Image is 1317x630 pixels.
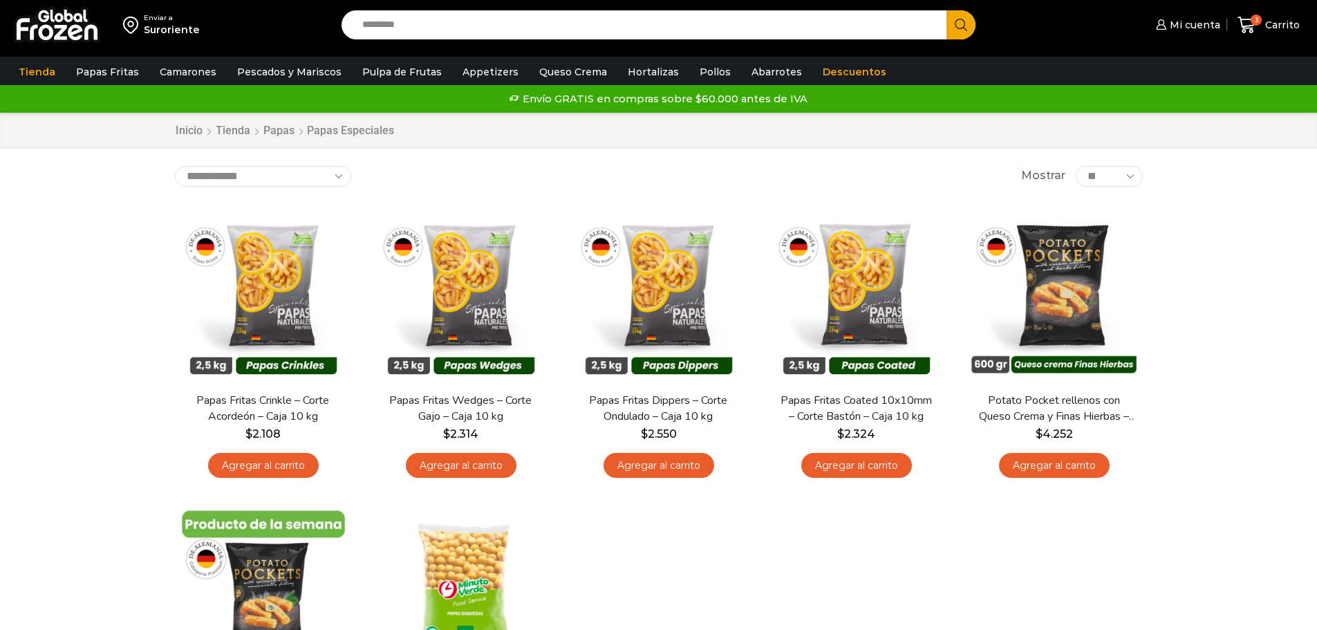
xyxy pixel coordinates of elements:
[69,59,146,85] a: Papas Fritas
[816,59,893,85] a: Descuentos
[1036,427,1073,441] bdi: 4.252
[381,393,540,425] a: Papas Fritas Wedges – Corte Gajo – Caja 10 kg
[208,453,319,479] a: Agregar al carrito: “Papas Fritas Crinkle - Corte Acordeón - Caja 10 kg”
[153,59,223,85] a: Camarones
[693,59,738,85] a: Pollos
[123,13,144,37] img: address-field-icon.svg
[230,59,348,85] a: Pescados y Mariscos
[245,427,281,441] bdi: 2.108
[776,393,935,425] a: Papas Fritas Coated 10x10mm – Corte Bastón – Caja 10 kg
[456,59,525,85] a: Appetizers
[1234,9,1303,41] a: 3 Carrito
[801,453,912,479] a: Agregar al carrito: “Papas Fritas Coated 10x10mm - Corte Bastón - Caja 10 kg”
[641,427,648,441] span: $
[837,427,844,441] span: $
[443,427,450,441] span: $
[245,427,252,441] span: $
[1152,11,1220,39] a: Mi cuenta
[443,427,478,441] bdi: 2.314
[144,13,200,23] div: Enviar a
[307,124,394,137] h1: Papas Especiales
[745,59,809,85] a: Abarrotes
[406,453,516,479] a: Agregar al carrito: “Papas Fritas Wedges – Corte Gajo - Caja 10 kg”
[946,10,975,39] button: Search button
[144,23,200,37] div: Suroriente
[641,427,677,441] bdi: 2.550
[974,393,1133,425] a: Potato Pocket rellenos con Queso Crema y Finas Hierbas – Caja 8.4 kg
[532,59,614,85] a: Queso Crema
[1166,18,1220,32] span: Mi cuenta
[183,393,342,425] a: Papas Fritas Crinkle – Corte Acordeón – Caja 10 kg
[263,123,295,139] a: Papas
[215,123,251,139] a: Tienda
[837,427,875,441] bdi: 2.324
[999,453,1110,479] a: Agregar al carrito: “Potato Pocket rellenos con Queso Crema y Finas Hierbas - Caja 8.4 kg”
[1262,18,1300,32] span: Carrito
[579,393,738,425] a: Papas Fritas Dippers – Corte Ondulado – Caja 10 kg
[175,123,394,139] nav: Breadcrumb
[355,59,449,85] a: Pulpa de Frutas
[621,59,686,85] a: Hortalizas
[1251,15,1262,26] span: 3
[175,123,203,139] a: Inicio
[604,453,714,479] a: Agregar al carrito: “Papas Fritas Dippers - Corte Ondulado - Caja 10 kg”
[175,166,351,187] select: Pedido de la tienda
[1036,427,1043,441] span: $
[1021,168,1065,184] span: Mostrar
[12,59,62,85] a: Tienda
